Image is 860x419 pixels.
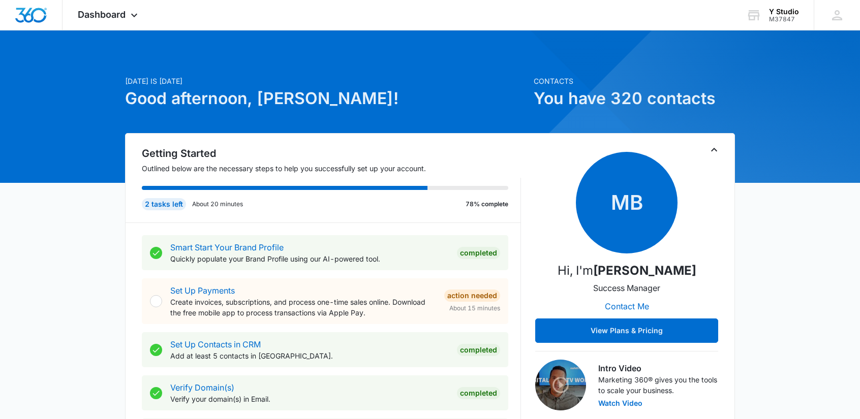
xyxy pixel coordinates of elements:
[535,318,718,343] button: View Plans & Pricing
[170,339,261,349] a: Set Up Contacts in CRM
[170,242,284,252] a: Smart Start Your Brand Profile
[534,86,735,111] h1: You have 320 contacts
[466,200,508,209] p: 78% complete
[444,289,500,302] div: Action Needed
[170,285,235,296] a: Set Up Payments
[593,282,660,294] p: Success Manager
[457,387,500,399] div: Completed
[170,394,449,404] p: Verify your domain(s) in Email.
[457,344,500,356] div: Completed
[708,144,720,156] button: Toggle Collapse
[558,262,696,280] p: Hi, I'm
[457,247,500,259] div: Completed
[125,86,528,111] h1: Good afternoon, [PERSON_NAME]!
[449,304,500,313] span: About 15 minutes
[170,382,234,393] a: Verify Domain(s)
[142,146,521,161] h2: Getting Started
[769,8,799,16] div: account name
[192,200,243,209] p: About 20 minutes
[534,76,735,86] p: Contacts
[769,16,799,23] div: account id
[598,362,718,374] h3: Intro Video
[598,400,642,407] button: Watch Video
[125,76,528,86] p: [DATE] is [DATE]
[170,253,449,264] p: Quickly populate your Brand Profile using our AI-powered tool.
[142,198,186,210] div: 2 tasks left
[142,163,521,174] p: Outlined below are the necessary steps to help you successfully set up your account.
[595,294,659,318] button: Contact Me
[576,152,678,253] span: MB
[593,263,696,278] strong: [PERSON_NAME]
[598,374,718,396] p: Marketing 360® gives you the tools to scale your business.
[78,9,126,20] span: Dashboard
[535,360,586,410] img: Intro Video
[170,297,436,318] p: Create invoices, subscriptions, and process one-time sales online. Download the free mobile app t...
[170,350,449,361] p: Add at least 5 contacts in [GEOGRAPHIC_DATA].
